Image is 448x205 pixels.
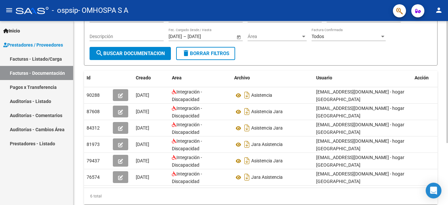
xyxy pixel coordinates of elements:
span: Asistencia Jara [251,126,283,131]
span: - OMHOSPA S A [78,3,128,18]
span: – [183,34,186,39]
span: [EMAIL_ADDRESS][DOMAIN_NAME] - hogar [GEOGRAPHIC_DATA] [316,106,404,118]
span: [DATE] [136,109,149,114]
span: Asistencia Jara [251,109,283,114]
span: [DATE] [136,158,149,163]
datatable-header-cell: Acción [412,71,445,85]
span: 84312 [87,125,100,131]
div: 6 total [84,188,438,204]
span: Inicio [3,27,20,34]
i: Descargar documento [243,90,251,100]
i: Descargar documento [243,123,251,133]
span: Integración - Discapacidad [172,89,202,102]
span: 76574 [87,174,100,180]
span: Integración - Discapacidad [172,155,202,168]
span: Area [172,75,182,80]
mat-icon: search [95,49,103,57]
span: Buscar Documentacion [95,51,165,56]
mat-icon: menu [5,6,13,14]
div: Open Intercom Messenger [426,183,441,198]
span: [EMAIL_ADDRESS][DOMAIN_NAME] - hogar [GEOGRAPHIC_DATA] [316,122,404,135]
span: 79437 [87,158,100,163]
span: Integración - Discapacidad [172,138,202,151]
span: 87608 [87,109,100,114]
span: [DATE] [136,142,149,147]
span: 90288 [87,92,100,98]
i: Descargar documento [243,139,251,150]
span: Área [248,34,301,39]
i: Descargar documento [243,155,251,166]
span: [DATE] [136,125,149,131]
datatable-header-cell: Usuario [314,71,412,85]
span: Integración - Discapacidad [172,106,202,118]
mat-icon: delete [182,49,190,57]
span: Acción [415,75,429,80]
span: Borrar Filtros [182,51,229,56]
button: Buscar Documentacion [90,47,171,60]
span: Jara Asistencia [251,142,283,147]
datatable-header-cell: Area [169,71,232,85]
span: Integración - Discapacidad [172,171,202,184]
datatable-header-cell: Creado [133,71,169,85]
span: Todos [312,34,324,39]
span: Asistencia [251,93,272,98]
input: Fecha fin [188,34,220,39]
span: Jara Asistencia [251,175,283,180]
span: Asistencia Jara [251,158,283,164]
button: Borrar Filtros [176,47,235,60]
span: 81973 [87,142,100,147]
span: Prestadores / Proveedores [3,41,63,49]
span: [EMAIL_ADDRESS][DOMAIN_NAME] - hogar [GEOGRAPHIC_DATA] [316,155,404,168]
mat-icon: person [435,6,443,14]
span: [EMAIL_ADDRESS][DOMAIN_NAME] - hogar [GEOGRAPHIC_DATA] [316,171,404,184]
i: Descargar documento [243,172,251,182]
span: [EMAIL_ADDRESS][DOMAIN_NAME] - hogar [GEOGRAPHIC_DATA] [316,89,404,102]
span: - ospsip [52,3,78,18]
span: Id [87,75,91,80]
span: [DATE] [136,174,149,180]
span: [DATE] [136,92,149,98]
span: Archivo [234,75,250,80]
span: [EMAIL_ADDRESS][DOMAIN_NAME] - hogar [GEOGRAPHIC_DATA] [316,138,404,151]
datatable-header-cell: Id [84,71,110,85]
button: Open calendar [235,33,242,40]
datatable-header-cell: Archivo [232,71,314,85]
input: Fecha inicio [169,34,182,39]
i: Descargar documento [243,106,251,117]
span: Integración - Discapacidad [172,122,202,135]
span: Usuario [316,75,332,80]
span: Creado [136,75,151,80]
